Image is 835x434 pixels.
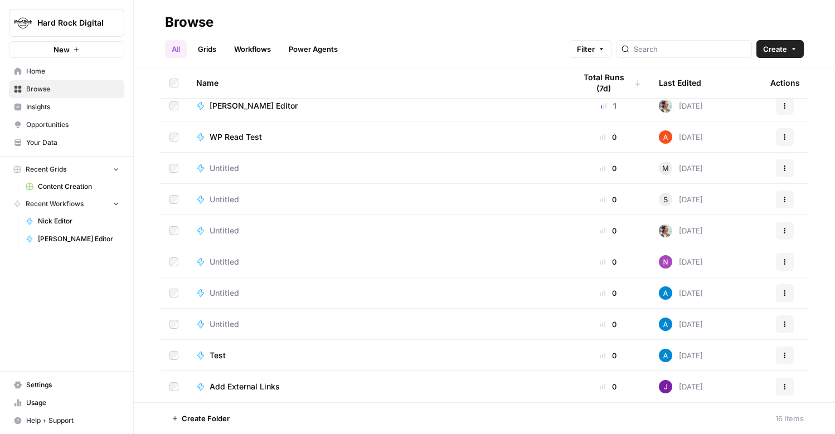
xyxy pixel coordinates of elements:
span: M [662,163,669,174]
span: Untitled [210,287,239,299]
img: i23r1xo0cfkslokfnq6ad0n0tfrv [659,255,672,269]
img: o3cqybgnmipr355j8nz4zpq1mc6x [659,286,672,300]
span: Create Folder [182,413,230,424]
div: [DATE] [659,130,703,144]
div: Last Edited [659,67,701,98]
input: Search [634,43,747,55]
span: [PERSON_NAME] Editor [210,100,298,111]
img: cje7zb9ux0f2nqyv5qqgv3u0jxek [659,130,672,144]
span: Content Creation [38,182,119,192]
a: Untitled [196,319,557,330]
div: [DATE] [659,99,703,113]
span: Settings [26,380,119,390]
div: Actions [770,67,800,98]
a: Add External Links [196,381,557,392]
div: Browse [165,13,213,31]
span: Home [26,66,119,76]
div: 0 [575,131,641,143]
span: Untitled [210,163,239,174]
span: Recent Workflows [26,199,84,209]
span: Usage [26,398,119,408]
a: Browse [9,80,124,98]
span: [PERSON_NAME] Editor [38,234,119,244]
div: [DATE] [659,380,703,393]
span: New [54,44,70,55]
a: Usage [9,394,124,412]
div: [DATE] [659,193,703,206]
a: Opportunities [9,116,124,134]
a: [PERSON_NAME] Editor [196,100,557,111]
div: [DATE] [659,224,703,237]
div: 1 [575,100,641,111]
div: 0 [575,194,641,205]
span: Hard Rock Digital [37,17,105,28]
div: 0 [575,256,641,267]
button: Filter [570,40,612,58]
a: Untitled [196,256,557,267]
div: [DATE] [659,318,703,331]
span: Recent Grids [26,164,66,174]
img: nj1ssy6o3lyd6ijko0eoja4aphzn [659,380,672,393]
a: Workflows [227,40,278,58]
button: Help + Support [9,412,124,430]
button: Create Folder [165,409,236,427]
div: 0 [575,319,641,330]
span: Opportunities [26,120,119,130]
a: Power Agents [282,40,344,58]
div: [DATE] [659,162,703,175]
a: Insights [9,98,124,116]
span: Nick Editor [38,216,119,226]
div: [DATE] [659,349,703,362]
span: Untitled [210,319,239,330]
span: Filter [577,43,595,55]
a: All [165,40,187,58]
span: Browse [26,84,119,94]
img: Hard Rock Digital Logo [13,13,33,33]
span: Your Data [26,138,119,148]
a: Untitled [196,194,557,205]
img: o3cqybgnmipr355j8nz4zpq1mc6x [659,318,672,331]
div: 16 Items [775,413,804,424]
a: Home [9,62,124,80]
span: Insights [26,102,119,112]
a: WP Read Test [196,131,557,143]
span: Test [210,350,226,361]
div: 0 [575,381,641,392]
div: Total Runs (7d) [575,67,641,98]
span: Untitled [210,225,239,236]
a: Untitled [196,287,557,299]
img: 8ncnxo10g0400pbc1985w40vk6v3 [659,99,672,113]
img: 8ncnxo10g0400pbc1985w40vk6v3 [659,224,672,237]
button: Recent Workflows [9,196,124,212]
span: Add External Links [210,381,280,392]
span: S [663,194,668,205]
a: Settings [9,376,124,394]
a: Nick Editor [21,212,124,230]
div: 0 [575,350,641,361]
div: Name [196,67,557,98]
a: [PERSON_NAME] Editor [21,230,124,248]
div: [DATE] [659,286,703,300]
img: o3cqybgnmipr355j8nz4zpq1mc6x [659,349,672,362]
span: Untitled [210,256,239,267]
span: WP Read Test [210,131,262,143]
button: New [9,41,124,58]
a: Content Creation [21,178,124,196]
button: Workspace: Hard Rock Digital [9,9,124,37]
a: Untitled [196,225,557,236]
span: Untitled [210,194,239,205]
div: 0 [575,163,641,174]
a: Untitled [196,163,557,174]
span: Create [763,43,787,55]
div: 0 [575,225,641,236]
button: Create [756,40,804,58]
span: Help + Support [26,416,119,426]
a: Grids [191,40,223,58]
div: [DATE] [659,255,703,269]
a: Your Data [9,134,124,152]
button: Recent Grids [9,161,124,178]
a: Test [196,350,557,361]
div: 0 [575,287,641,299]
